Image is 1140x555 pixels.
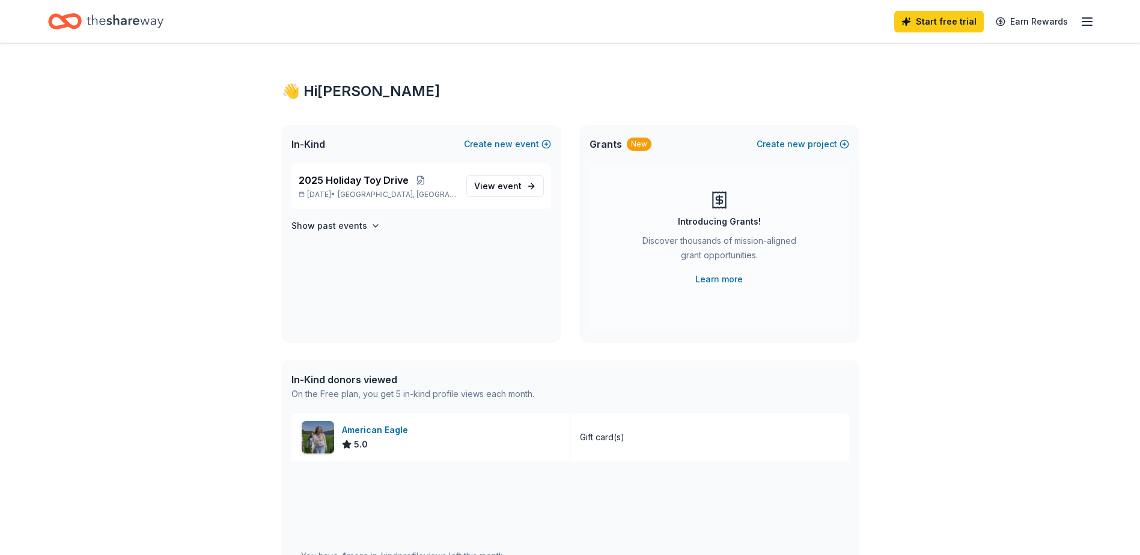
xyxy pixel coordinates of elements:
span: 5.0 [354,437,368,452]
span: new [495,137,513,151]
a: Learn more [695,272,743,287]
button: Createnewproject [757,137,849,151]
a: Home [48,7,163,35]
span: Grants [590,137,622,151]
span: [GEOGRAPHIC_DATA], [GEOGRAPHIC_DATA] [338,190,456,199]
a: Start free trial [894,11,984,32]
div: American Eagle [342,423,413,437]
span: In-Kind [291,137,325,151]
a: Earn Rewards [989,11,1075,32]
div: Introducing Grants! [678,214,761,229]
div: In-Kind donors viewed [291,372,534,387]
div: Discover thousands of mission-aligned grant opportunities. [638,234,801,267]
p: [DATE] • [299,190,457,199]
a: View event [466,175,544,197]
button: Createnewevent [464,137,551,151]
span: View [474,179,522,193]
img: Image for American Eagle [302,421,334,453]
div: New [627,138,651,151]
span: event [498,181,522,191]
span: new [787,137,805,151]
div: Gift card(s) [580,430,624,444]
h4: Show past events [291,219,367,233]
div: 👋 Hi [PERSON_NAME] [282,82,859,101]
div: On the Free plan, you get 5 in-kind profile views each month. [291,387,534,401]
span: 2025 Holiday Toy Drive [299,173,409,187]
button: Show past events [291,219,380,233]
